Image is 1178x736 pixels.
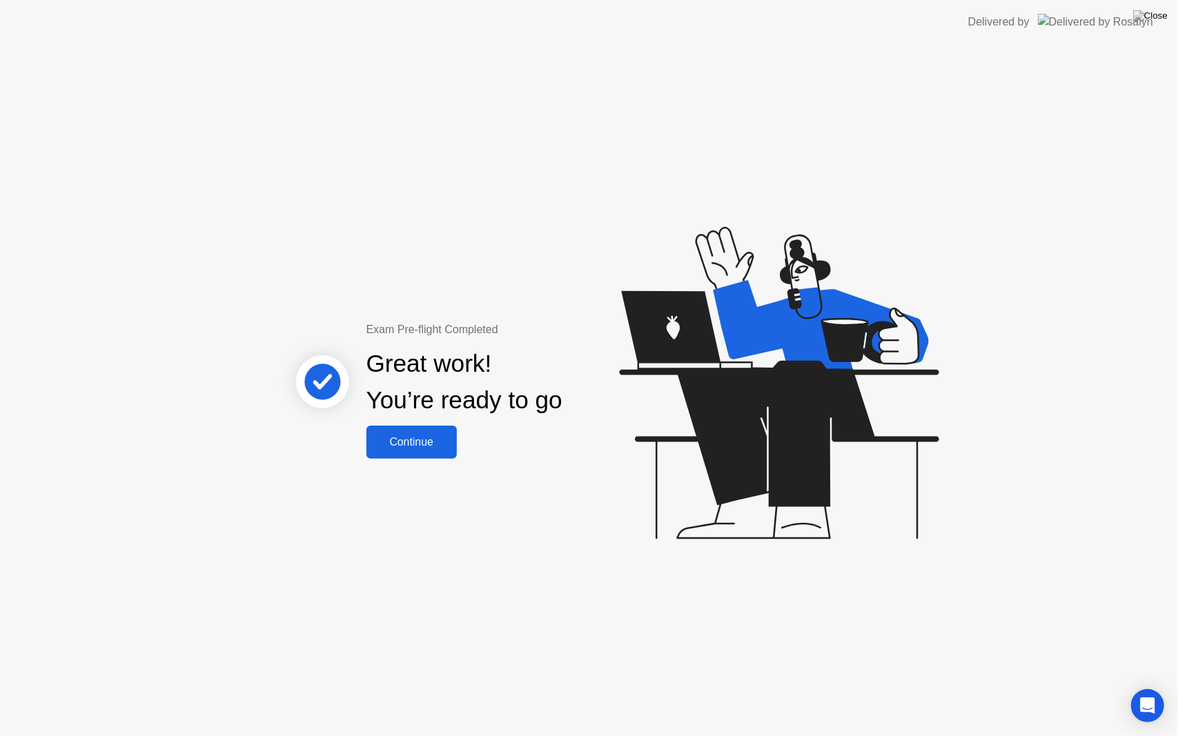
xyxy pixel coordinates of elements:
[371,436,453,448] div: Continue
[1131,689,1164,722] div: Open Intercom Messenger
[366,346,562,419] div: Great work! You’re ready to go
[1038,14,1153,30] img: Delivered by Rosalyn
[1133,10,1168,21] img: Close
[366,426,457,459] button: Continue
[968,14,1030,30] div: Delivered by
[366,321,651,338] div: Exam Pre-flight Completed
